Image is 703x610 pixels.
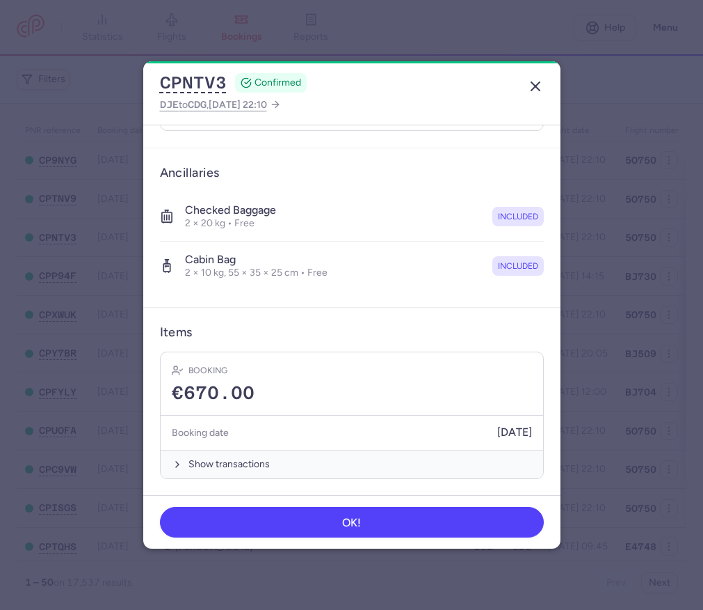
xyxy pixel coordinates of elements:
p: 2 × 10 kg, 55 × 35 × 25 cm • Free [185,267,328,279]
h4: Booking [188,363,227,377]
button: Show transactions [161,450,543,478]
button: OK! [160,507,544,538]
span: [DATE] 22:10 [209,99,267,111]
button: CPNTV3 [160,72,227,93]
span: included [498,210,538,224]
h4: Checked baggage [185,203,276,217]
span: to , [160,96,267,114]
span: OK! [342,517,361,529]
h5: Booking date [172,424,229,441]
span: CONFIRMED [254,76,301,90]
h3: Ancillaries [160,165,544,181]
a: DJEtoCDG,[DATE] 22:10 [160,96,281,114]
span: included [498,259,538,273]
span: €670.00 [172,383,254,404]
span: [DATE] [497,426,532,439]
h4: Cabin bag [185,253,328,267]
div: Booking€670.00 [161,352,543,416]
span: DJE [160,99,179,110]
h3: Items [160,324,193,341]
span: CDG [188,99,207,110]
p: 2 × 20 kg • Free [185,217,276,230]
